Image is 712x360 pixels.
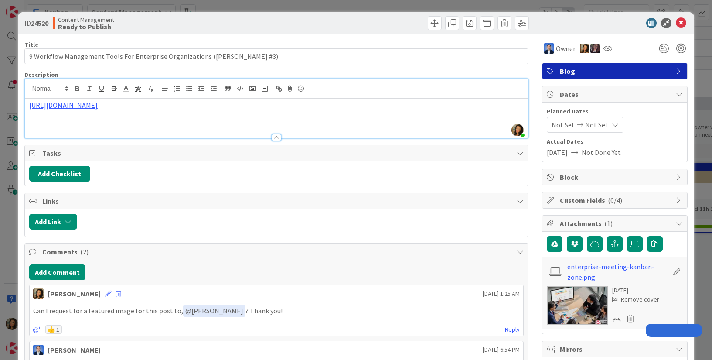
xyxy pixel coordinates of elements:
[560,172,671,182] span: Block
[585,120,608,130] span: Not Set
[33,345,44,355] img: DP
[560,195,671,206] span: Custom Fields
[612,313,622,324] div: Download
[547,107,683,116] span: Planned Dates
[29,264,85,280] button: Add Comment
[29,101,98,110] a: [URL][DOMAIN_NAME]
[48,288,101,299] div: [PERSON_NAME]
[31,19,48,27] b: 24520
[612,286,659,295] div: [DATE]
[24,41,38,48] label: Title
[483,289,520,298] span: [DATE] 1:25 AM
[42,247,512,257] span: Comments
[48,345,101,355] div: [PERSON_NAME]
[80,247,89,256] span: ( 2 )
[24,71,58,79] span: Description
[505,324,520,335] a: Reply
[604,219,613,228] span: ( 1 )
[612,295,659,304] div: Remove cover
[511,124,524,136] img: cagYSeQpHijUdFRIrOXbXi37mljJZKWO.jpg
[560,66,671,76] span: Blog
[185,306,191,315] span: @
[29,166,90,182] button: Add Checklist
[24,48,528,64] input: type card name here...
[483,345,520,354] span: [DATE] 6:54 PM
[544,43,554,54] img: DP
[42,196,512,206] span: Links
[556,43,576,54] span: Owner
[33,288,44,299] img: CL
[580,44,589,53] img: CL
[552,120,575,130] span: Not Set
[547,147,568,158] span: [DATE]
[185,306,243,315] span: [PERSON_NAME]
[560,344,671,354] span: Mirrors
[24,18,48,28] span: ID
[590,44,600,53] img: TD
[45,325,62,334] div: 👍 1
[560,218,671,229] span: Attachments
[567,261,668,282] a: enterprise-meeting-kanban-zone.png
[58,16,114,23] span: Content Management
[42,148,512,158] span: Tasks
[547,137,683,146] span: Actual Dates
[560,89,671,99] span: Dates
[33,305,520,317] p: Can I request for a featured image for this post to, ? Thank you!
[58,23,114,30] b: Ready to Publish
[608,196,622,205] span: ( 0/4 )
[582,147,621,158] span: Not Done Yet
[29,214,77,230] button: Add Link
